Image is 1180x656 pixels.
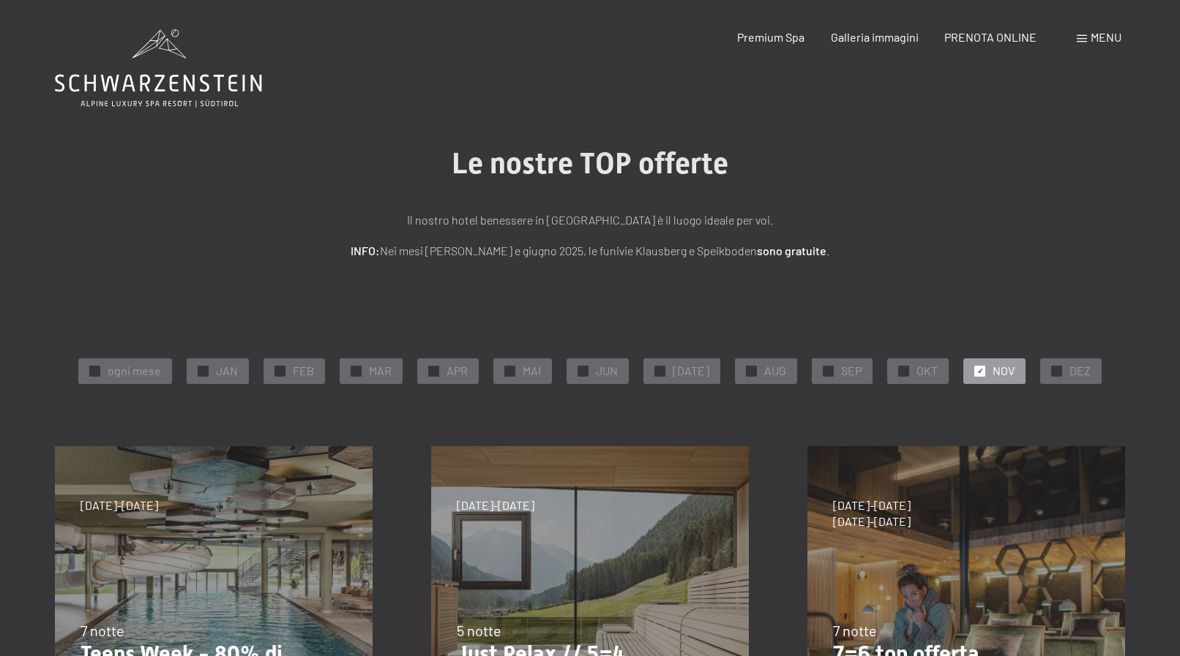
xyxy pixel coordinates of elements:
span: AUG [764,363,786,379]
span: [DATE]-[DATE] [81,497,158,513]
span: [DATE] [673,363,709,379]
span: 7 notte [81,622,124,639]
p: Nei mesi [PERSON_NAME] e giugno 2025, le funivie Klausberg e Speikboden . [224,241,956,260]
span: ✓ [977,366,983,376]
span: ✓ [901,366,907,376]
a: Galleria immagini [831,30,919,44]
span: JUN [596,363,618,379]
span: ✓ [201,366,206,376]
span: NOV [993,363,1015,379]
strong: sono gratuite [757,244,826,257]
span: OKT [916,363,938,379]
span: ✓ [657,366,663,376]
span: ✓ [277,366,283,376]
span: ✓ [354,366,359,376]
p: Il nostro hotel benessere in [GEOGRAPHIC_DATA] è il luogo ideale per voi. [224,211,956,230]
span: ✓ [580,366,586,376]
span: ogni mese [108,363,161,379]
span: JAN [216,363,238,379]
span: ✓ [92,366,98,376]
span: ✓ [431,366,437,376]
span: ✓ [1054,366,1060,376]
strong: INFO: [351,244,380,257]
a: Premium Spa [737,30,804,44]
span: ✓ [749,366,755,376]
span: 5 notte [457,622,501,639]
span: DEZ [1069,363,1091,379]
span: SEP [841,363,862,379]
span: Menu [1091,30,1121,44]
span: [DATE]-[DATE] [833,513,911,529]
span: FEB [293,363,314,379]
span: Le nostre TOP offerte [452,146,728,181]
span: ✓ [826,366,832,376]
span: [DATE]-[DATE] [457,497,534,513]
span: [DATE]-[DATE] [833,497,911,513]
span: 7 notte [833,622,877,639]
span: MAR [369,363,392,379]
a: PRENOTA ONLINE [944,30,1037,44]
